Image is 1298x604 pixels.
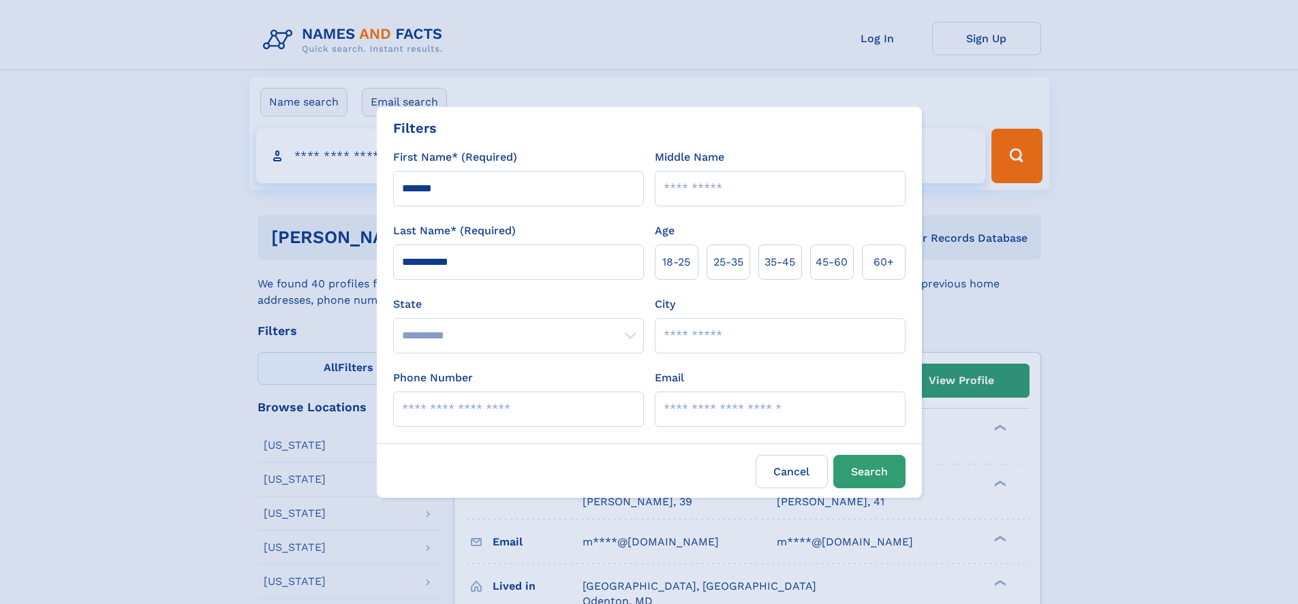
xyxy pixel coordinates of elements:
label: Email [655,370,684,386]
label: Cancel [756,455,828,488]
label: City [655,296,675,313]
span: 25‑35 [713,254,743,270]
button: Search [833,455,906,488]
span: 18‑25 [662,254,690,270]
label: Last Name* (Required) [393,223,516,239]
label: Middle Name [655,149,724,165]
span: 35‑45 [764,254,795,270]
label: Age [655,223,675,239]
label: First Name* (Required) [393,149,517,165]
label: State [393,296,644,313]
span: 45‑60 [816,254,848,270]
span: 60+ [874,254,894,270]
label: Phone Number [393,370,473,386]
div: Filters [393,118,437,138]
